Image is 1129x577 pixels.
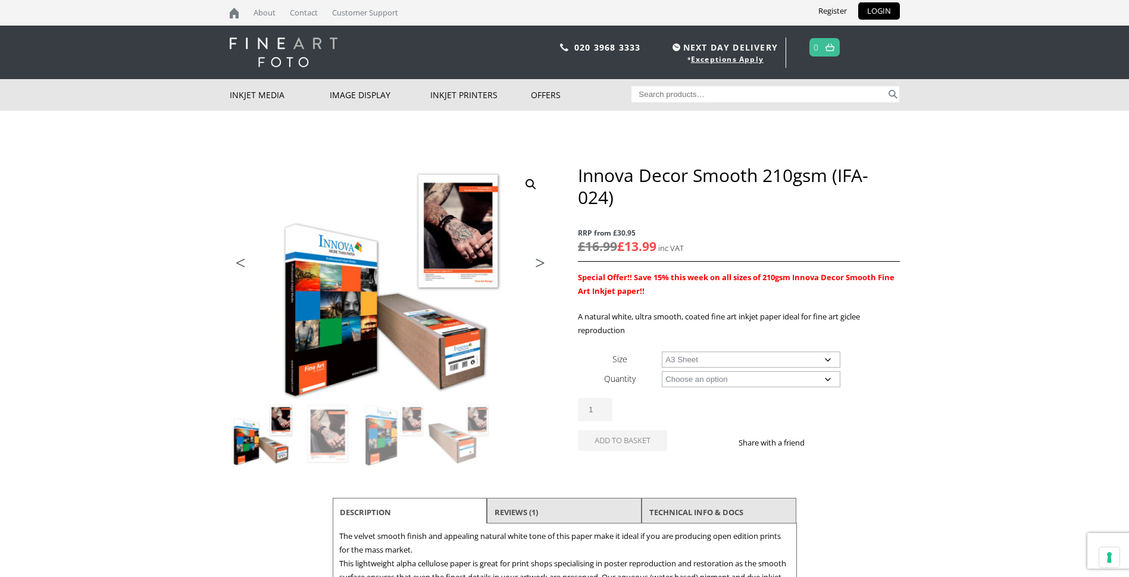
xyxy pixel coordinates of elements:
[858,2,900,20] a: LOGIN
[578,226,899,240] span: RRP from £30.95
[230,79,330,111] a: Inkjet Media
[427,402,491,466] img: Innova Decor Smooth 210gsm (IFA-024) - Image 4
[825,43,834,51] img: basket.svg
[612,353,627,365] label: Size
[604,373,636,384] label: Quantity
[814,39,819,56] a: 0
[495,501,538,523] a: Reviews (1)
[531,79,631,111] a: Offers
[330,79,430,111] a: Image Display
[361,402,426,466] img: Innova Decor Smooth 210gsm (IFA-024) - Image 3
[574,42,641,53] a: 020 3968 3333
[578,238,617,255] bdi: 16.99
[833,438,843,447] img: twitter sharing button
[578,238,585,255] span: £
[578,398,612,421] input: Product quantity
[230,402,295,466] img: Innova Decor Smooth 210gsm (IFA-024)
[809,2,856,20] a: Register
[578,164,899,208] h1: Innova Decor Smooth 210gsm (IFA-024)
[617,238,656,255] bdi: 13.99
[739,436,819,450] p: Share with a friend
[560,43,568,51] img: phone.svg
[520,174,542,195] a: View full-screen image gallery
[886,86,900,102] button: Search
[691,54,764,64] a: Exceptions Apply
[670,40,778,54] span: NEXT DAY DELIVERY
[673,43,680,51] img: time.svg
[578,310,899,337] p: A natural white, ultra smooth, coated fine art inkjet paper ideal for fine art giclee reproduction
[230,37,337,67] img: logo-white.svg
[847,438,857,447] img: email sharing button
[649,501,743,523] a: TECHNICAL INFO & DOCS
[578,272,895,296] span: Special Offer!! Save 15% this week on all sizes of 210gsm Innova Decor Smooth Fine Art Inkjet pap...
[631,86,886,102] input: Search products…
[617,238,624,255] span: £
[819,438,828,447] img: facebook sharing button
[430,79,531,111] a: Inkjet Printers
[1099,547,1119,567] button: Your consent preferences for tracking technologies
[340,501,391,523] a: Description
[578,430,667,451] button: Add to basket
[296,402,360,466] img: Innova Decor Smooth 210gsm (IFA-024) - Image 2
